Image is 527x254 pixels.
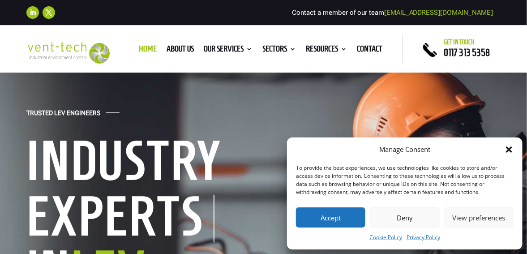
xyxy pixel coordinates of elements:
[26,42,110,64] img: 2023-09-27T08_35_16.549ZVENT-TECH---Clear-background
[296,207,365,228] button: Accept
[505,145,514,154] div: Close dialog
[306,46,347,56] a: Resources
[407,232,440,243] a: Privacy Policy
[139,46,157,56] a: Home
[26,133,304,194] h1: Industry
[262,46,296,56] a: Sectors
[444,47,490,58] a: 0117 313 5358
[26,109,100,121] h4: Trusted LEV Engineers
[204,46,253,56] a: Our Services
[296,164,513,196] div: To provide the best experiences, we use technologies like cookies to store and/or access device i...
[444,39,475,46] span: Get in touch
[384,9,493,17] a: [EMAIL_ADDRESS][DOMAIN_NAME]
[370,207,439,228] button: Deny
[292,9,493,17] span: Contact a member of our team
[357,46,382,56] a: Contact
[43,6,55,19] a: Follow on X
[444,207,514,228] button: View preferences
[379,144,430,155] div: Manage Consent
[167,46,194,56] a: About us
[369,232,402,243] a: Cookie Policy
[26,195,214,242] h1: Experts
[26,6,39,19] a: Follow on LinkedIn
